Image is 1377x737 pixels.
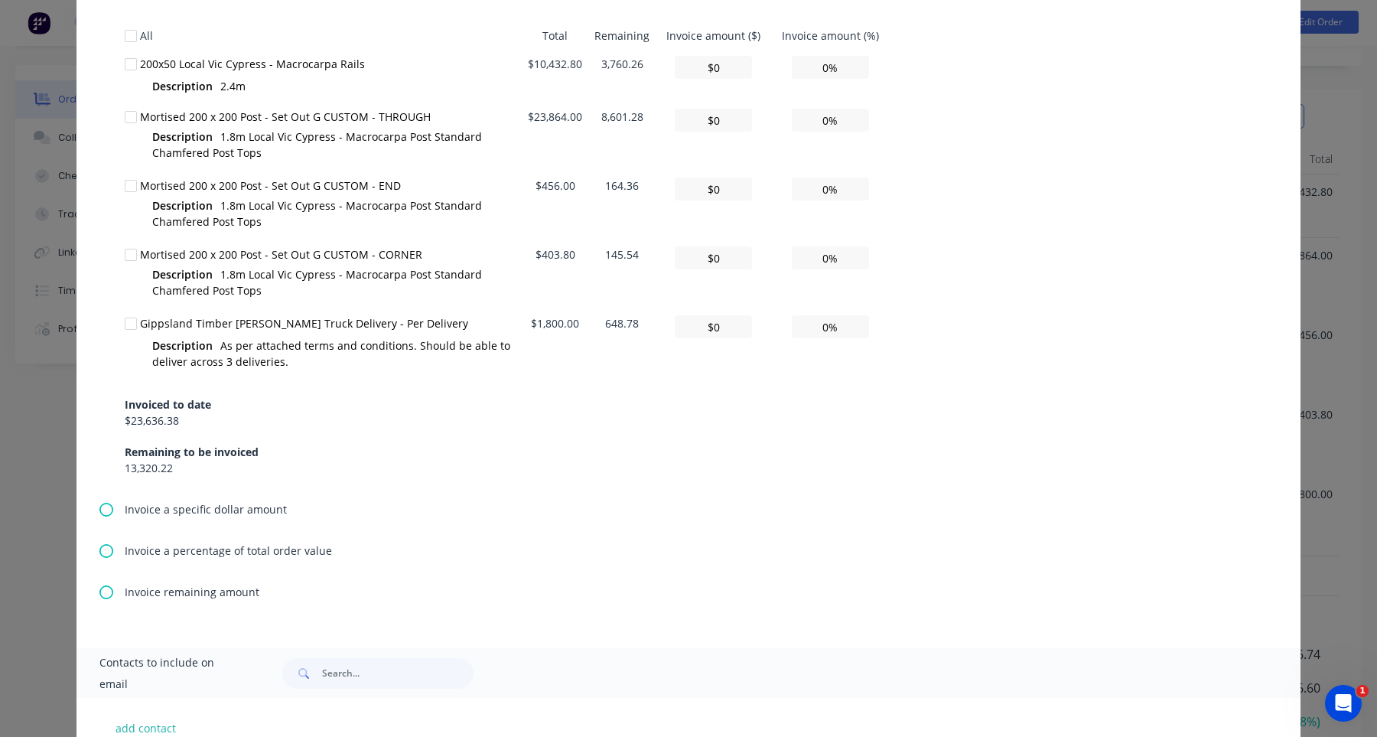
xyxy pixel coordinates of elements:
div: Mortised 200 x 200 Post - Set Out G CUSTOM - THROUGH [140,109,522,125]
span: Description [152,129,213,145]
div: 13,320.22 [125,460,259,476]
input: 0.00% [792,109,869,132]
iframe: Intercom live chat [1325,685,1362,722]
div: Gippsland Timber [PERSON_NAME] Truck Delivery - Per Delivery [140,315,522,331]
input: 0.00% [792,315,869,338]
td: $1,800.00 [522,309,589,378]
input: 0.00% [792,246,869,269]
span: Description [152,266,213,282]
div: Remaining to be invoiced [125,444,259,460]
td: $10,432.80 [522,50,589,103]
td: $23,864.00 [522,103,589,171]
div: Invoiced to date [125,396,211,413]
span: Description [152,78,213,94]
span: 1 [1356,685,1369,697]
span: Invoice a specific dollar amount [125,501,287,517]
td: 648.78 [588,309,656,378]
span: 1.8m Local Vic Cypress - Macrocarpa Post Standard Chamfered Post Tops [152,267,482,298]
div: 200x50 Local Vic Cypress - Macrocarpa Rails [140,56,522,72]
input: 0.00% [792,178,869,201]
td: Total [522,21,589,50]
span: Invoice a percentage of total order value [125,543,332,559]
input: $0 [675,178,752,201]
td: 145.54 [588,240,656,309]
span: Description [152,197,213,214]
div: Mortised 200 x 200 Post - Set Out G CUSTOM - CORNER [140,246,522,263]
td: Invoice amount ($) [656,21,770,50]
input: $0 [675,109,752,132]
span: 1.8m Local Vic Cypress - Macrocarpa Post Standard Chamfered Post Tops [152,129,482,160]
td: Invoice amount (%) [771,21,890,50]
div: $23,636.38 [125,413,211,429]
td: All [140,21,522,50]
td: 3,760.26 [588,50,656,103]
div: Mortised 200 x 200 Post - Set Out G CUSTOM - END [140,178,522,194]
input: 0.00% [792,56,869,79]
input: Search... [322,658,474,689]
span: Description [152,338,213,354]
input: $0 [675,315,752,338]
span: As per attached terms and conditions. Should be able to deliver across 3 deliveries. [152,338,510,369]
td: $403.80 [522,240,589,309]
span: 1.8m Local Vic Cypress - Macrocarpa Post Standard Chamfered Post Tops [152,198,482,229]
input: $0 [675,246,752,269]
span: Contacts to include on email [99,652,244,695]
td: 164.36 [588,171,656,240]
td: $456.00 [522,171,589,240]
td: Remaining [588,21,656,50]
span: 2.4m [220,79,246,93]
td: 8,601.28 [588,103,656,171]
span: Invoice remaining amount [125,584,259,600]
input: $0 [675,56,752,79]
